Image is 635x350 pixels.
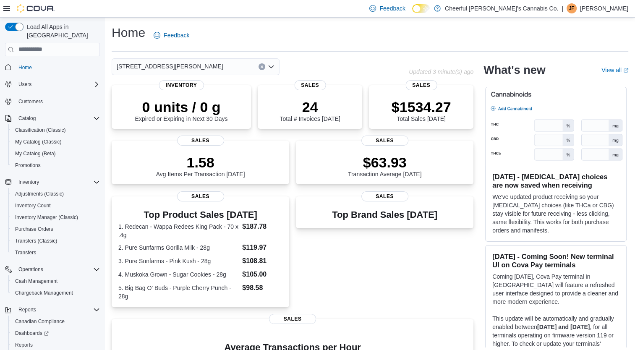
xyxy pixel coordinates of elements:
[12,288,76,298] a: Chargeback Management
[12,189,100,199] span: Adjustments (Classic)
[12,316,100,326] span: Canadian Compliance
[2,78,103,90] button: Users
[12,160,100,170] span: Promotions
[118,270,239,279] dt: 4. Muskoka Grown - Sugar Cookies - 28g
[242,222,282,232] dd: $187.78
[492,272,619,306] p: Coming [DATE], Cova Pay terminal in [GEOGRAPHIC_DATA] will feature a refreshed user interface des...
[15,127,66,133] span: Classification (Classic)
[12,248,100,258] span: Transfers
[17,4,55,13] img: Cova
[332,210,437,220] h3: Top Brand Sales [DATE]
[8,159,103,171] button: Promotions
[379,4,405,13] span: Feedback
[12,137,100,147] span: My Catalog (Classic)
[12,236,60,246] a: Transfers (Classic)
[259,63,265,70] button: Clear input
[562,3,563,13] p: |
[242,256,282,266] dd: $108.81
[15,97,46,107] a: Customers
[8,316,103,327] button: Canadian Compliance
[242,269,282,279] dd: $105.00
[15,318,65,325] span: Canadian Compliance
[12,236,100,246] span: Transfers (Classic)
[12,212,81,222] a: Inventory Manager (Classic)
[12,189,67,199] a: Adjustments (Classic)
[15,330,49,337] span: Dashboards
[24,23,100,39] span: Load All Apps in [GEOGRAPHIC_DATA]
[8,223,103,235] button: Purchase Orders
[15,177,42,187] button: Inventory
[118,257,239,265] dt: 3. Pure Sunfarms - Pink Kush - 28g
[483,63,545,77] h2: What's new
[118,222,239,239] dt: 1. Redecan - Wappa Redees King Pack - 70 x .4g
[12,224,57,234] a: Purchase Orders
[348,154,422,178] div: Transaction Average [DATE]
[12,149,100,159] span: My Catalog (Beta)
[118,210,282,220] h3: Top Product Sales [DATE]
[2,61,103,73] button: Home
[242,283,282,293] dd: $98.58
[135,99,228,115] p: 0 units / 0 g
[15,62,100,73] span: Home
[15,202,51,209] span: Inventory Count
[12,328,100,338] span: Dashboards
[12,276,61,286] a: Cash Management
[15,63,35,73] a: Home
[569,3,574,13] span: JF
[177,191,224,201] span: Sales
[15,238,57,244] span: Transfers (Classic)
[112,24,145,41] h1: Home
[8,188,103,200] button: Adjustments (Classic)
[12,201,54,211] a: Inventory Count
[445,3,558,13] p: Cheerful [PERSON_NAME]'s Cannabis Co.
[15,226,53,232] span: Purchase Orders
[15,96,100,107] span: Customers
[12,340,36,350] a: Reports
[12,328,52,338] a: Dashboards
[15,191,64,197] span: Adjustments (Classic)
[15,150,56,157] span: My Catalog (Beta)
[2,95,103,107] button: Customers
[118,243,239,252] dt: 2. Pure Sunfarms Gorilla Milk - 28g
[15,113,39,123] button: Catalog
[294,80,326,90] span: Sales
[164,31,189,39] span: Feedback
[8,136,103,148] button: My Catalog (Classic)
[601,67,628,73] a: View allExternal link
[412,4,430,13] input: Dark Mode
[156,154,245,178] div: Avg Items Per Transaction [DATE]
[8,275,103,287] button: Cash Management
[15,278,57,285] span: Cash Management
[492,172,619,189] h3: [DATE] - [MEDICAL_DATA] choices are now saved when receiving
[15,290,73,296] span: Chargeback Management
[18,64,32,71] span: Home
[15,113,100,123] span: Catalog
[18,179,39,185] span: Inventory
[15,214,78,221] span: Inventory Manager (Classic)
[12,276,100,286] span: Cash Management
[8,287,103,299] button: Chargeback Management
[409,68,473,75] p: Updated 3 minute(s) ago
[12,125,100,135] span: Classification (Classic)
[268,63,274,70] button: Open list of options
[8,124,103,136] button: Classification (Classic)
[12,137,65,147] a: My Catalog (Classic)
[492,193,619,235] p: We've updated product receiving so your [MEDICAL_DATA] choices (like THCa or CBG) stay visible fo...
[15,79,35,89] button: Users
[392,99,451,122] div: Total Sales [DATE]
[15,342,33,348] span: Reports
[18,98,43,105] span: Customers
[392,99,451,115] p: $1534.27
[18,306,36,313] span: Reports
[2,176,103,188] button: Inventory
[12,316,68,326] a: Canadian Compliance
[135,99,228,122] div: Expired or Expiring in Next 30 Days
[361,191,408,201] span: Sales
[18,266,43,273] span: Operations
[2,264,103,275] button: Operations
[8,212,103,223] button: Inventory Manager (Classic)
[159,80,204,90] span: Inventory
[15,79,100,89] span: Users
[280,99,340,115] p: 24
